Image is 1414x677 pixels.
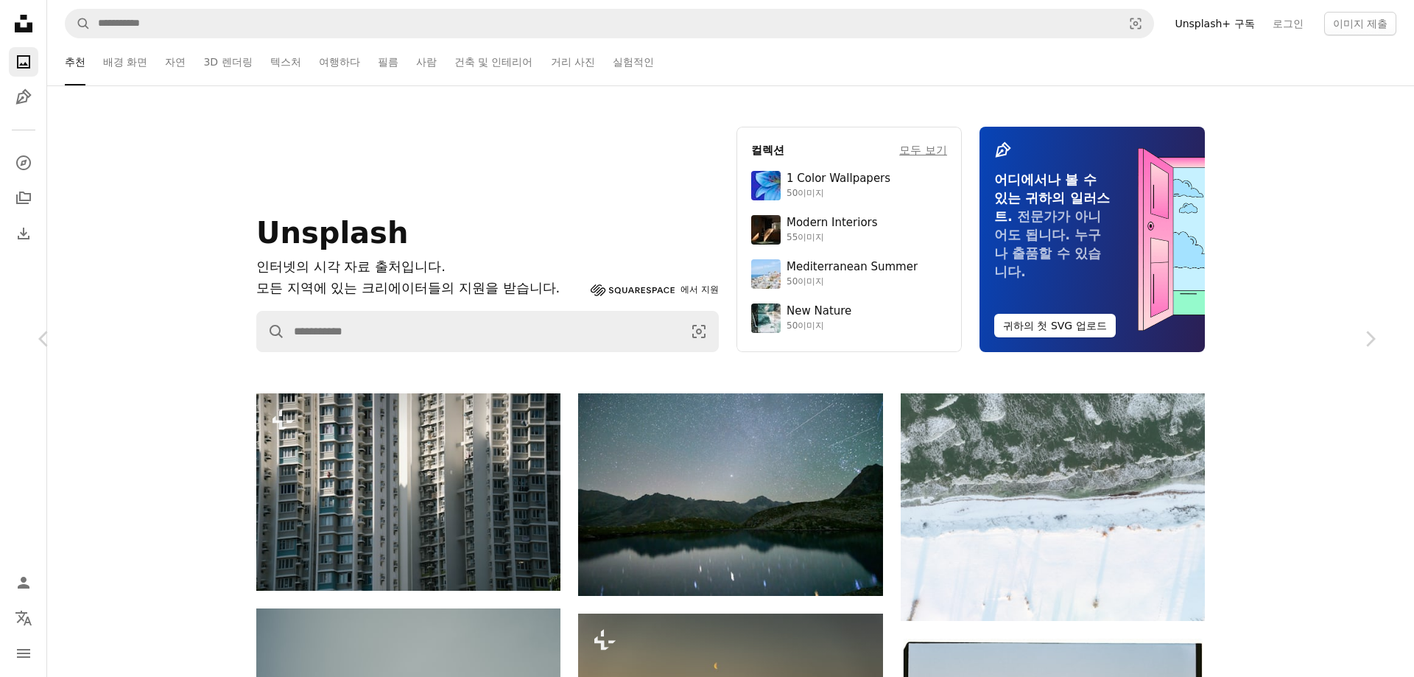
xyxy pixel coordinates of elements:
[9,603,38,633] button: 언어
[994,208,1101,279] span: 전문가가 아니어도 됩니다. 누구나 출품할 수 있습니다.
[203,38,252,85] a: 3D 렌더링
[680,312,718,351] button: 시각적 검색
[787,188,890,200] div: 50이미지
[787,276,918,288] div: 50이미지
[66,10,91,38] button: Unsplash 검색
[578,393,882,596] img: 잔잔한 산호수 위의 밤하늘
[901,393,1205,621] img: 얼어붙은 물이 있는 눈 덮인 풍경
[751,171,947,200] a: 1 Color Wallpapers50이미지
[994,314,1116,337] button: 귀하의 첫 SVG 업로드
[256,311,719,352] form: 사이트 전체에서 이미지 찾기
[787,216,878,231] div: Modern Interiors
[256,216,408,250] span: Unsplash
[787,172,890,186] div: 1 Color Wallpapers
[751,171,781,200] img: premium_photo-1688045582333-c8b6961773e0
[378,38,398,85] a: 필름
[751,259,781,289] img: premium_photo-1688410049290-d7394cc7d5df
[65,9,1154,38] form: 사이트 전체에서 이미지 찾기
[165,38,186,85] a: 자연
[270,38,301,85] a: 텍스처
[256,393,560,591] img: 많은 창문과 발코니가 있는 고층 아파트 건물.
[899,141,947,159] a: 모두 보기
[751,215,947,245] a: Modern Interiors55이미지
[319,38,360,85] a: 여행하다
[9,148,38,178] a: 탐색
[103,38,147,85] a: 배경 화면
[787,232,878,244] div: 55이미지
[416,38,437,85] a: 사람
[1166,12,1263,35] a: Unsplash+ 구독
[1118,10,1153,38] button: 시각적 검색
[9,83,38,112] a: 일러스트
[1324,12,1396,35] button: 이미지 제출
[257,312,285,351] button: Unsplash 검색
[9,47,38,77] a: 사진
[1326,268,1414,410] a: 다음
[591,281,719,299] a: 에서 지원
[751,215,781,245] img: premium_photo-1747189286942-bc91257a2e39
[994,172,1110,224] span: 어디에서나 볼 수 있는 귀하의 일러스트.
[787,304,851,319] div: New Nature
[578,488,882,501] a: 잔잔한 산호수 위의 밤하늘
[751,141,784,159] h4: 컬렉션
[787,260,918,275] div: Mediterranean Summer
[9,639,38,668] button: 메뉴
[9,568,38,597] a: 로그인 / 가입
[751,304,781,333] img: premium_photo-1755037089989-422ee333aef9
[9,219,38,248] a: 다운로드 내역
[256,485,560,498] a: 많은 창문과 발코니가 있는 고층 아파트 건물.
[256,256,585,278] h1: 인터넷의 시각 자료 출처입니다.
[613,38,654,85] a: 실험적인
[9,183,38,213] a: 컬렉션
[256,278,585,299] p: 모든 지역에 있는 크리에이터들의 지원을 받습니다.
[454,38,533,85] a: 건축 및 인테리어
[751,304,947,333] a: New Nature50이미지
[551,38,595,85] a: 거리 사진
[787,320,851,332] div: 50이미지
[901,500,1205,513] a: 얼어붙은 물이 있는 눈 덮인 풍경
[751,259,947,289] a: Mediterranean Summer50이미지
[1264,12,1312,35] a: 로그인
